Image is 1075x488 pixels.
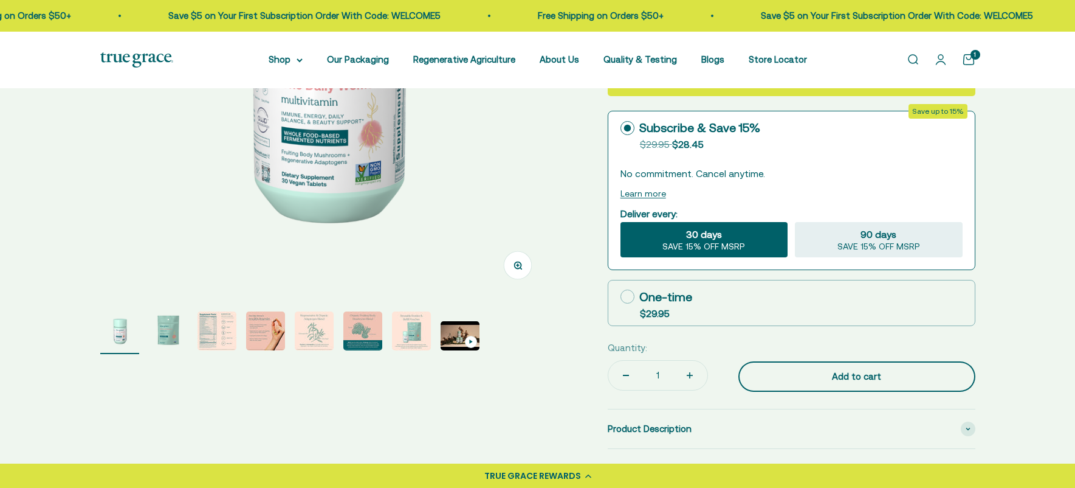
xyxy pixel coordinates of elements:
[327,54,389,64] a: Our Packaging
[538,10,664,21] a: Free Shipping on Orders $50+
[149,312,188,350] img: We select ingredients that play a concrete role in true health, and we include them at effective ...
[100,312,139,350] img: We select ingredients that play a concrete role in true health, and we include them at effective ...
[441,321,479,354] button: Go to item 8
[168,9,441,23] p: Save $5 on Your First Subscription Order With Code: WELCOME5
[608,361,644,390] button: Decrease quantity
[246,312,285,350] img: - 1200IU of Vitamin D3 from Lichen and 60 mcg of Vitamin K2 from Mena-Q7 - Regenerative & organic...
[763,369,951,384] div: Add to cart
[749,54,807,64] a: Store Locator
[970,50,980,60] cart-count: 1
[149,312,188,354] button: Go to item 2
[197,312,236,350] img: We select ingredients that play a concrete role in true health, and we include them at effective ...
[392,312,431,350] img: When you opt for our refill pouches instead of buying a whole new bottle every time you buy suppl...
[761,9,1033,23] p: Save $5 on Your First Subscription Order With Code: WELCOME5
[295,312,334,354] button: Go to item 5
[413,54,515,64] a: Regenerative Agriculture
[295,312,334,350] img: Holy Basil and Ashwagandha are Ayurvedic herbs known as "adaptogens." They support overall health...
[100,312,139,354] button: Go to item 1
[672,361,707,390] button: Increase quantity
[608,422,692,436] span: Product Description
[540,54,579,64] a: About Us
[738,361,975,392] button: Add to cart
[246,312,285,354] button: Go to item 4
[343,312,382,354] button: Go to item 6
[269,52,303,67] summary: Shop
[197,312,236,354] button: Go to item 3
[603,54,677,64] a: Quality & Testing
[701,54,724,64] a: Blogs
[484,470,581,483] div: TRUE GRACE REWARDS
[608,410,975,448] summary: Product Description
[608,341,647,355] label: Quantity:
[343,312,382,350] img: Reighi supports healthy aging.* Cordyceps support endurance.* Our extracts come exclusively from ...
[392,312,431,354] button: Go to item 7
